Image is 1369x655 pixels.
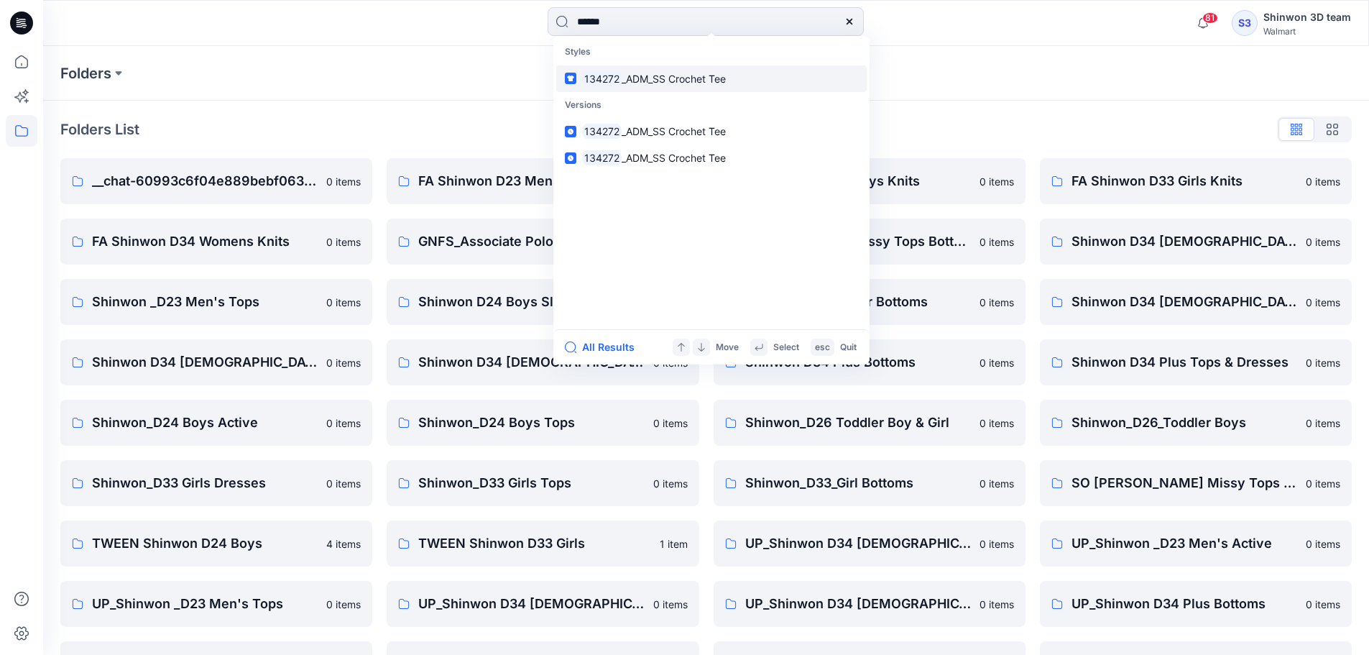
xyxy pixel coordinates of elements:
[979,295,1014,310] p: 0 items
[326,355,361,370] p: 0 items
[1071,533,1297,554] p: UP_Shinwon _D23 Men's Active
[92,473,318,493] p: Shinwon_D33 Girls Dresses
[92,533,318,554] p: TWEEN Shinwon D24 Boys
[387,158,699,204] a: FA Shinwon D23 Mens Knits0 items
[1071,352,1297,372] p: Shinwon D34 Plus Tops & Dresses
[387,339,699,385] a: Shinwon D34 [DEMOGRAPHIC_DATA] Dresses0 items
[773,340,799,355] p: Select
[387,219,699,265] a: GNFS_Associate Polo_Shinwon0 items
[979,416,1014,431] p: 0 items
[418,352,644,372] p: Shinwon D34 [DEMOGRAPHIC_DATA] Dresses
[979,355,1014,370] p: 0 items
[653,416,688,431] p: 0 items
[92,594,318,614] p: UP_Shinwon _D23 Men's Tops
[1306,295,1340,310] p: 0 items
[60,119,139,140] p: Folders List
[556,92,867,119] p: Versions
[653,476,688,491] p: 0 items
[1202,12,1218,24] span: 81
[979,476,1014,491] p: 0 items
[979,174,1014,189] p: 0 items
[622,152,726,164] span: _ADM_SS Crochet Tee
[1071,473,1297,493] p: SO [PERSON_NAME] Missy Tops Bottom Dress
[582,70,622,87] mark: 134272
[556,118,867,145] a: 134272_ADM_SS Crochet Tee
[418,413,644,433] p: Shinwon_D24 Boys Tops
[1040,581,1352,627] a: UP_Shinwon D34 Plus Bottoms0 items
[92,413,318,433] p: Shinwon_D24 Boys Active
[1306,476,1340,491] p: 0 items
[745,413,971,433] p: Shinwon_D26 Toddler Boy & Girl
[716,340,739,355] p: Move
[1040,521,1352,567] a: UP_Shinwon _D23 Men's Active0 items
[326,476,361,491] p: 0 items
[418,171,644,191] p: FA Shinwon D23 Mens Knits
[622,125,726,137] span: _ADM_SS Crochet Tee
[714,460,1025,506] a: Shinwon_D33_Girl Bottoms0 items
[1040,460,1352,506] a: SO [PERSON_NAME] Missy Tops Bottom Dress0 items
[1306,416,1340,431] p: 0 items
[1071,292,1297,312] p: Shinwon D34 [DEMOGRAPHIC_DATA] Active
[1040,158,1352,204] a: FA Shinwon D33 Girls Knits0 items
[556,145,867,171] a: 134272_ADM_SS Crochet Tee
[556,39,867,65] p: Styles
[418,594,644,614] p: UP_Shinwon D34 [DEMOGRAPHIC_DATA] Bottoms
[387,460,699,506] a: Shinwon_D33 Girls Tops0 items
[815,340,830,355] p: esc
[1306,536,1340,551] p: 0 items
[326,536,361,551] p: 4 items
[326,416,361,431] p: 0 items
[979,234,1014,249] p: 0 items
[653,597,688,612] p: 0 items
[582,150,622,166] mark: 134272
[60,339,372,385] a: Shinwon D34 [DEMOGRAPHIC_DATA] Bottoms0 items
[745,473,971,493] p: Shinwon_D33_Girl Bottoms
[1232,10,1258,36] div: S3
[582,123,622,139] mark: 134272
[60,158,372,204] a: __chat-60993c6f04e889bebf063f2c-61143f21d7cdd7a6bb478b500 items
[60,460,372,506] a: Shinwon_D33 Girls Dresses0 items
[840,340,857,355] p: Quit
[622,73,726,85] span: _ADM_SS Crochet Tee
[418,533,650,554] p: TWEEN Shinwon D33 Girls
[387,581,699,627] a: UP_Shinwon D34 [DEMOGRAPHIC_DATA] Bottoms0 items
[60,400,372,446] a: Shinwon_D24 Boys Active0 items
[745,533,971,554] p: UP_Shinwon D34 [DEMOGRAPHIC_DATA] Knit Tops
[1040,339,1352,385] a: Shinwon D34 Plus Tops & Dresses0 items
[387,400,699,446] a: Shinwon_D24 Boys Tops0 items
[60,63,111,83] a: Folders
[326,597,361,612] p: 0 items
[565,339,644,356] button: All Results
[714,581,1025,627] a: UP_Shinwon D34 [DEMOGRAPHIC_DATA] Dresses0 items
[1071,171,1297,191] p: FA Shinwon D33 Girls Knits
[1306,597,1340,612] p: 0 items
[326,234,361,249] p: 0 items
[1306,174,1340,189] p: 0 items
[92,352,318,372] p: Shinwon D34 [DEMOGRAPHIC_DATA] Bottoms
[714,400,1025,446] a: Shinwon_D26 Toddler Boy & Girl0 items
[1071,232,1297,252] p: Shinwon D34 [DEMOGRAPHIC_DATA] Knit Tops
[418,232,644,252] p: GNFS_Associate Polo_Shinwon
[660,536,688,551] p: 1 item
[326,174,361,189] p: 0 items
[60,219,372,265] a: FA Shinwon D34 Womens Knits0 items
[1306,355,1340,370] p: 0 items
[92,292,318,312] p: Shinwon _D23 Men's Tops
[60,581,372,627] a: UP_Shinwon _D23 Men's Tops0 items
[418,473,644,493] p: Shinwon_D33 Girls Tops
[326,295,361,310] p: 0 items
[1040,400,1352,446] a: Shinwon_D26_Toddler Boys0 items
[1040,279,1352,325] a: Shinwon D34 [DEMOGRAPHIC_DATA] Active0 items
[745,594,971,614] p: UP_Shinwon D34 [DEMOGRAPHIC_DATA] Dresses
[92,171,318,191] p: __chat-60993c6f04e889bebf063f2c-61143f21d7cdd7a6bb478b50
[1306,234,1340,249] p: 0 items
[1040,219,1352,265] a: Shinwon D34 [DEMOGRAPHIC_DATA] Knit Tops0 items
[60,521,372,567] a: TWEEN Shinwon D24 Boys4 items
[556,65,867,92] a: 134272_ADM_SS Crochet Tee
[387,279,699,325] a: Shinwon D24 Boys Sleep0 items
[418,292,644,312] p: Shinwon D24 Boys Sleep
[979,597,1014,612] p: 0 items
[1071,594,1297,614] p: UP_Shinwon D34 Plus Bottoms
